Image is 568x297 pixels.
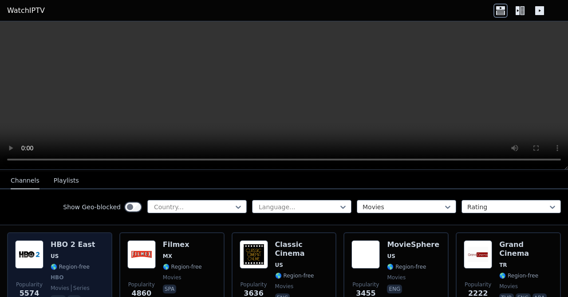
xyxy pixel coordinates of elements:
span: movies [387,274,406,281]
p: spa [163,285,176,293]
img: Filmex [127,240,156,269]
span: movies [275,283,294,290]
span: movies [499,283,518,290]
img: MovieSphere [351,240,380,269]
h6: Grand Cinema [499,240,553,258]
span: movies [163,274,181,281]
span: 🌎 Region-free [499,272,538,279]
span: TR [499,262,507,269]
h6: MovieSphere [387,240,439,249]
span: Popularity [352,281,379,288]
h6: HBO 2 East [51,240,95,249]
span: series [71,285,90,292]
label: Show Geo-blocked [63,203,121,211]
span: 🌎 Region-free [387,263,426,270]
span: HBO [51,274,63,281]
span: US [51,253,59,260]
button: Playlists [54,172,79,189]
button: Channels [11,172,39,189]
img: HBO 2 East [15,240,43,269]
span: movies [51,285,69,292]
span: Popularity [128,281,155,288]
span: 🌎 Region-free [275,272,314,279]
span: 🌎 Region-free [163,263,202,270]
a: WatchIPTV [7,5,45,16]
span: Popularity [465,281,491,288]
h6: Classic Cinema [275,240,329,258]
p: eng [387,285,402,293]
span: US [275,262,283,269]
span: Popularity [16,281,43,288]
h6: Filmex [163,240,202,249]
span: US [387,253,395,260]
span: Popularity [241,281,267,288]
span: 🌎 Region-free [51,263,90,270]
span: MX [163,253,172,260]
img: Classic Cinema [240,240,268,269]
img: Grand Cinema [464,240,492,269]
